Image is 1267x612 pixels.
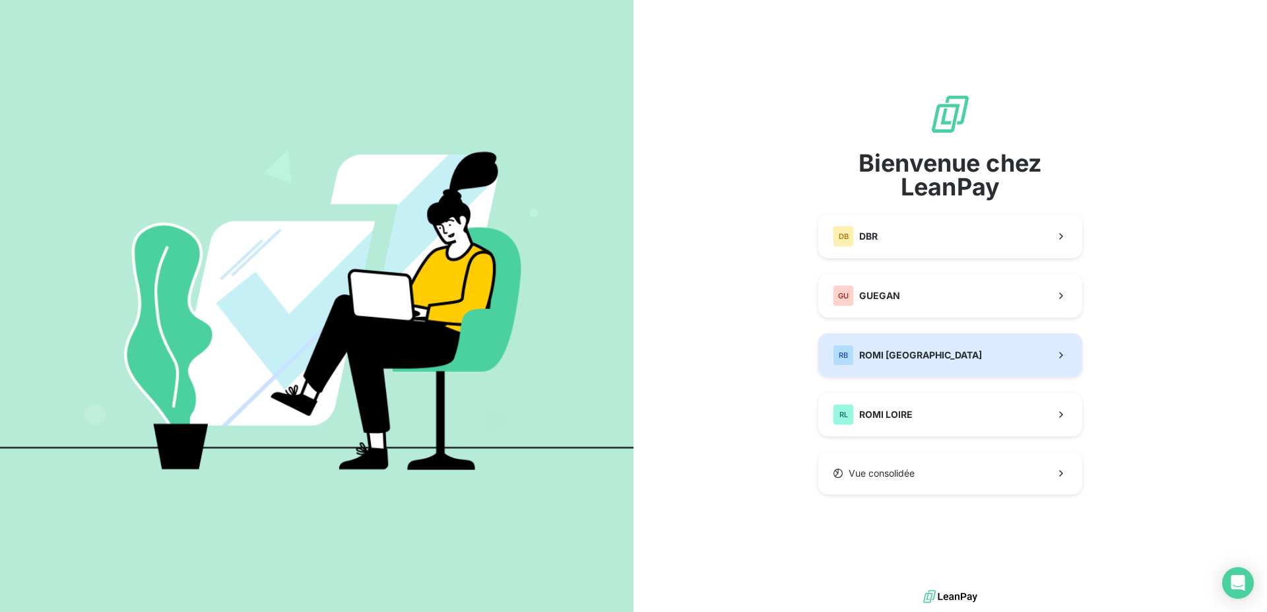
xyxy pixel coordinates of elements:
[818,333,1082,377] button: RBROMI [GEOGRAPHIC_DATA]
[923,587,977,607] img: logo
[833,226,854,247] div: DB
[833,345,854,366] div: RB
[849,467,915,480] span: Vue consolidée
[859,230,878,243] span: DBR
[818,274,1082,318] button: GUGUEGAN
[859,289,900,302] span: GUEGAN
[818,151,1082,199] span: Bienvenue chez LeanPay
[929,93,971,135] img: logo sigle
[859,349,982,362] span: ROMI [GEOGRAPHIC_DATA]
[833,404,854,425] div: RL
[859,408,913,421] span: ROMI LOIRE
[818,215,1082,258] button: DBDBR
[818,393,1082,436] button: RLROMI LOIRE
[1222,567,1254,599] div: Open Intercom Messenger
[818,452,1082,494] button: Vue consolidée
[833,285,854,306] div: GU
